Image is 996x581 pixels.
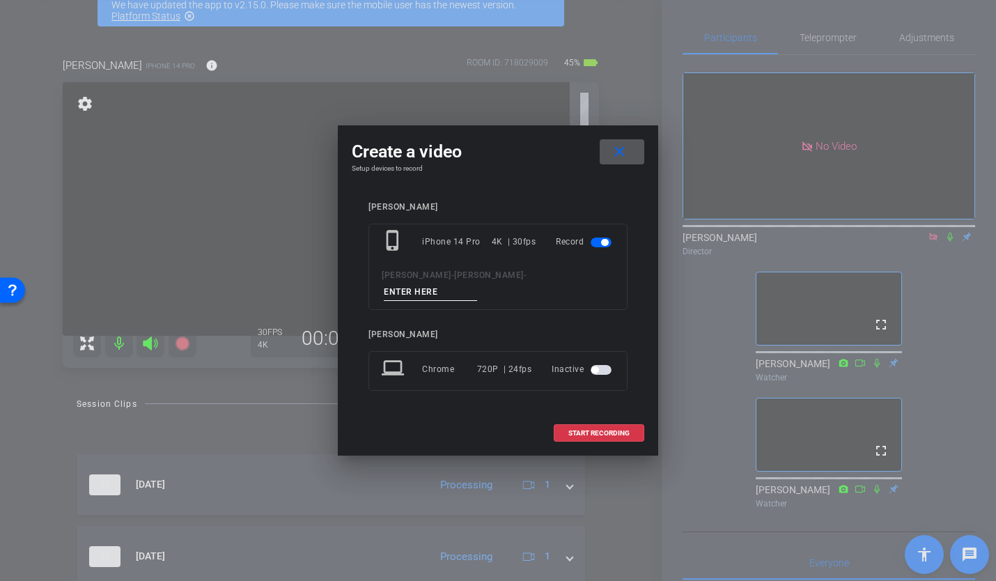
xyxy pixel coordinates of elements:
span: [PERSON_NAME] [382,270,451,280]
mat-icon: phone_iphone [382,229,407,254]
div: [PERSON_NAME] [368,202,628,212]
div: Chrome [422,357,477,382]
div: Record [556,229,614,254]
div: Create a video [352,139,644,164]
span: START RECORDING [568,430,630,437]
input: ENTER HERE [384,284,477,301]
span: [PERSON_NAME] [454,270,524,280]
div: [PERSON_NAME] [368,330,628,340]
div: 720P | 24fps [477,357,532,382]
mat-icon: laptop [382,357,407,382]
span: - [451,270,455,280]
mat-icon: close [611,144,628,161]
div: iPhone 14 Pro [422,229,492,254]
div: 4K | 30fps [492,229,536,254]
button: START RECORDING [554,424,644,442]
div: Inactive [552,357,614,382]
span: - [524,270,527,280]
h4: Setup devices to record [352,164,644,173]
